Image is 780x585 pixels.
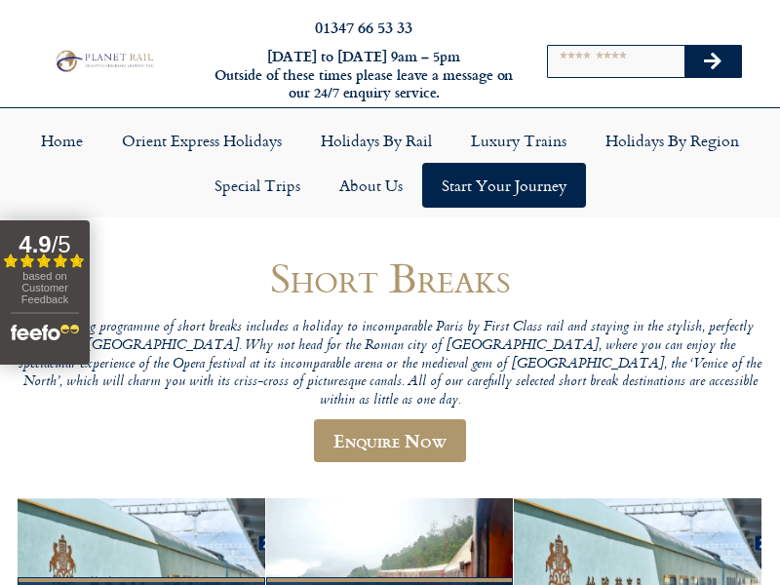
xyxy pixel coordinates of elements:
[102,118,301,163] a: Orient Express Holidays
[586,118,759,163] a: Holidays by Region
[320,163,422,208] a: About Us
[21,118,102,163] a: Home
[422,163,586,208] a: Start your Journey
[314,419,466,462] a: Enquire Now
[213,48,515,102] h6: [DATE] to [DATE] 9am – 5pm Outside of these times please leave a message on our 24/7 enquiry serv...
[10,118,770,208] nav: Menu
[18,254,762,300] h1: Short Breaks
[301,118,451,163] a: Holidays by Rail
[684,46,741,77] button: Search
[451,118,586,163] a: Luxury Trains
[18,319,762,409] p: Our growing programme of short breaks includes a holiday to incomparable Paris by First Class rai...
[315,16,412,38] a: 01347 66 53 33
[52,48,156,73] img: Planet Rail Train Holidays Logo
[195,163,320,208] a: Special Trips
